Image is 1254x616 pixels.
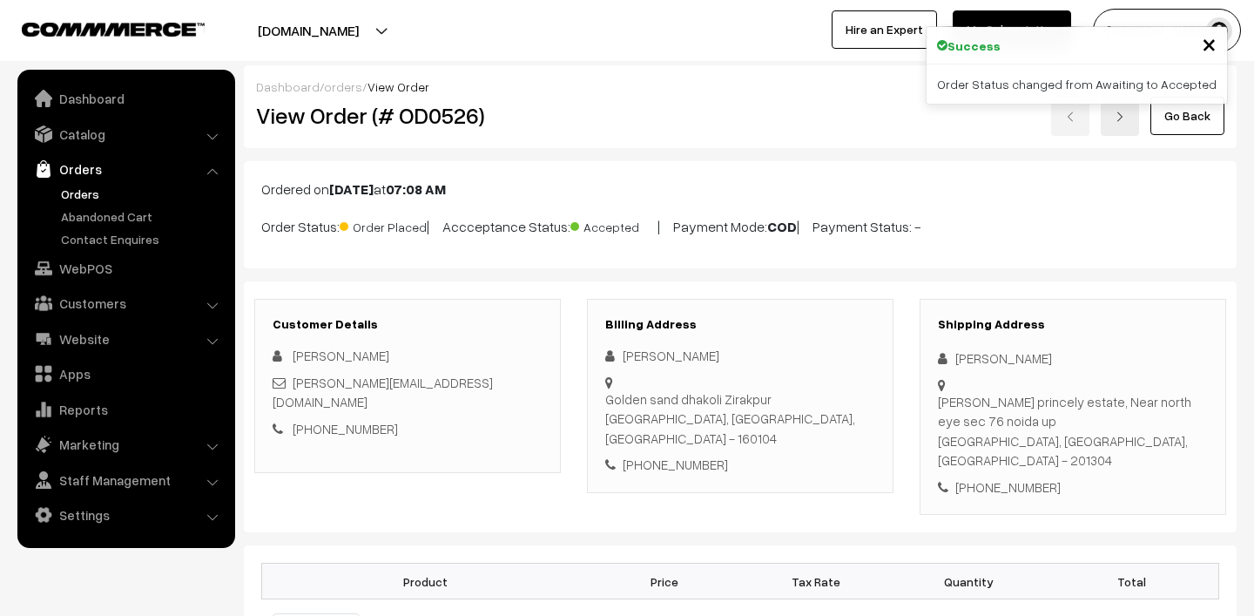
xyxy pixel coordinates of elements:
[273,375,493,410] a: [PERSON_NAME][EMAIL_ADDRESS][DOMAIN_NAME]
[57,185,229,203] a: Orders
[832,10,937,49] a: Hire an Expert
[386,180,446,198] b: 07:08 AM
[947,37,1001,55] strong: Success
[256,102,562,129] h2: View Order (# OD0526)
[1045,564,1219,599] th: Total
[22,288,229,319] a: Customers
[570,213,657,236] span: Accepted
[1206,17,1232,44] img: user
[22,253,229,284] a: WebPOS
[605,389,875,449] div: Golden sand dhakoli Zirakpur [GEOGRAPHIC_DATA], [GEOGRAPHIC_DATA], [GEOGRAPHIC_DATA] - 160104
[22,83,229,114] a: Dashboard
[256,78,1224,96] div: / /
[273,317,543,332] h3: Customer Details
[261,213,1219,237] p: Order Status: | Accceptance Status: | Payment Mode: | Payment Status: -
[1150,97,1224,135] a: Go Back
[256,79,320,94] a: Dashboard
[938,477,1208,498] div: [PHONE_NUMBER]
[22,499,229,531] a: Settings
[340,213,427,236] span: Order Placed
[1093,9,1241,52] button: [PERSON_NAME]
[57,207,229,226] a: Abandoned Cart
[1115,112,1125,122] img: right-arrow.png
[767,218,797,235] b: COD
[938,349,1208,369] div: [PERSON_NAME]
[293,348,389,363] span: [PERSON_NAME]
[740,564,893,599] th: Tax Rate
[1202,30,1217,57] button: Close
[927,64,1227,104] div: Order Status changed from Awaiting to Accepted
[22,17,174,38] a: COMMMERCE
[22,118,229,150] a: Catalog
[22,153,229,185] a: Orders
[22,23,205,36] img: COMMMERCE
[605,455,875,475] div: [PHONE_NUMBER]
[261,179,1219,200] p: Ordered on at
[329,180,374,198] b: [DATE]
[324,79,362,94] a: orders
[293,421,398,437] a: [PHONE_NUMBER]
[57,230,229,248] a: Contact Enquires
[22,358,229,389] a: Apps
[938,392,1208,470] div: [PERSON_NAME] princely estate, Near north eye sec 76 noida up [GEOGRAPHIC_DATA], [GEOGRAPHIC_DATA...
[588,564,740,599] th: Price
[22,394,229,425] a: Reports
[197,9,420,52] button: [DOMAIN_NAME]
[893,564,1045,599] th: Quantity
[953,10,1071,49] a: My Subscription
[605,346,875,366] div: [PERSON_NAME]
[605,317,875,332] h3: Billing Address
[1202,27,1217,59] span: ×
[367,79,429,94] span: View Order
[22,429,229,460] a: Marketing
[22,464,229,496] a: Staff Management
[22,323,229,355] a: Website
[938,317,1208,332] h3: Shipping Address
[262,564,589,599] th: Product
